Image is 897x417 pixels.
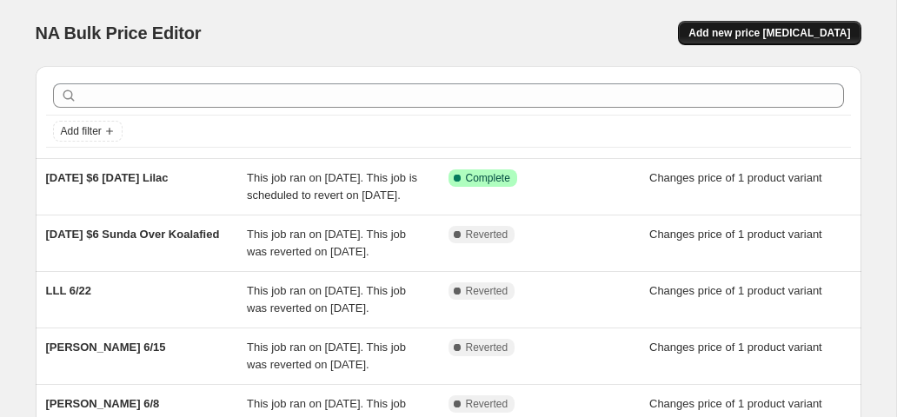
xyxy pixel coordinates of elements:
[649,171,822,184] span: Changes price of 1 product variant
[36,23,202,43] span: NA Bulk Price Editor
[247,341,406,371] span: This job ran on [DATE]. This job was reverted on [DATE].
[649,284,822,297] span: Changes price of 1 product variant
[46,397,160,410] span: [PERSON_NAME] 6/8
[466,397,508,411] span: Reverted
[466,171,510,185] span: Complete
[46,284,92,297] span: LLL 6/22
[649,228,822,241] span: Changes price of 1 product variant
[247,284,406,314] span: This job ran on [DATE]. This job was reverted on [DATE].
[678,21,860,45] button: Add new price [MEDICAL_DATA]
[53,121,123,142] button: Add filter
[649,397,822,410] span: Changes price of 1 product variant
[61,124,102,138] span: Add filter
[46,341,166,354] span: [PERSON_NAME] 6/15
[688,26,850,40] span: Add new price [MEDICAL_DATA]
[466,284,508,298] span: Reverted
[466,341,508,354] span: Reverted
[649,341,822,354] span: Changes price of 1 product variant
[46,228,220,241] span: [DATE] $6 Sunda Over Koalafied
[466,228,508,242] span: Reverted
[247,171,417,202] span: This job ran on [DATE]. This job is scheduled to revert on [DATE].
[46,171,169,184] span: [DATE] $6 [DATE] Lilac
[247,228,406,258] span: This job ran on [DATE]. This job was reverted on [DATE].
